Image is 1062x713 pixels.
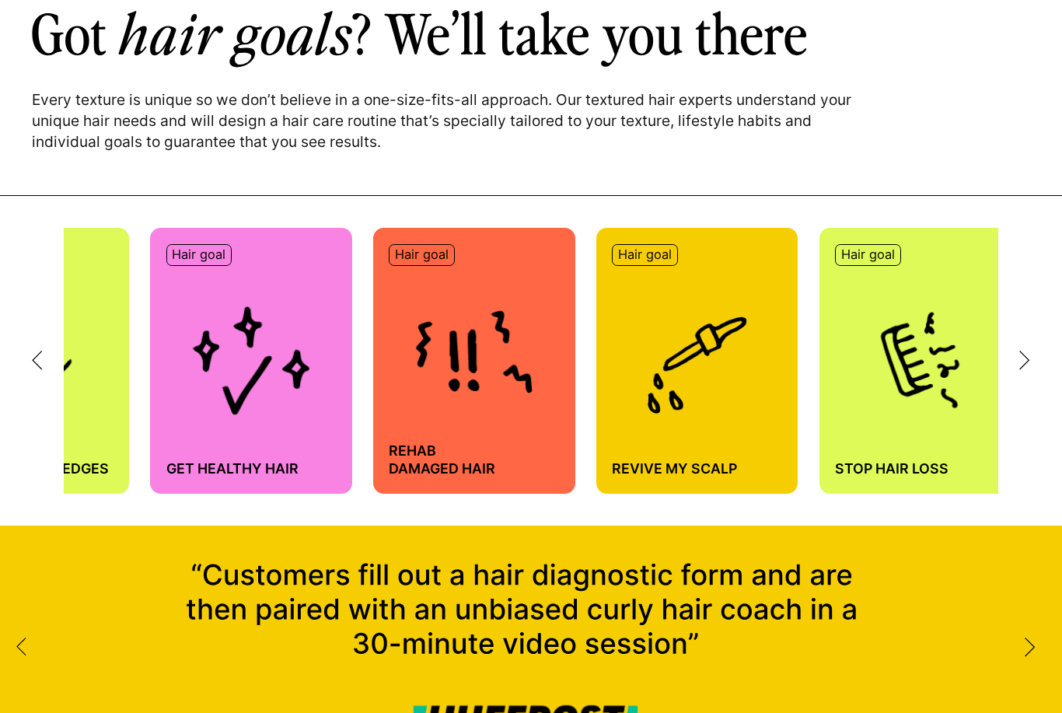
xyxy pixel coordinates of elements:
h4: Get Healthy Hair [166,460,337,477]
h4: Stop hair loss [835,460,1005,477]
p: Hair goal [395,246,449,263]
p: Every texture is unique so we don’t believe in a one-size-fits-all approach. Our textured hair ex... [32,89,882,153]
h4: Revive my scalp [612,460,782,477]
h4: Rehab Damaged Hair [389,442,559,477]
p: Hair goal [618,246,672,263]
p: Hair goal [841,246,895,263]
p: Hair goal [172,246,225,263]
img: hair goal text [32,10,807,68]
